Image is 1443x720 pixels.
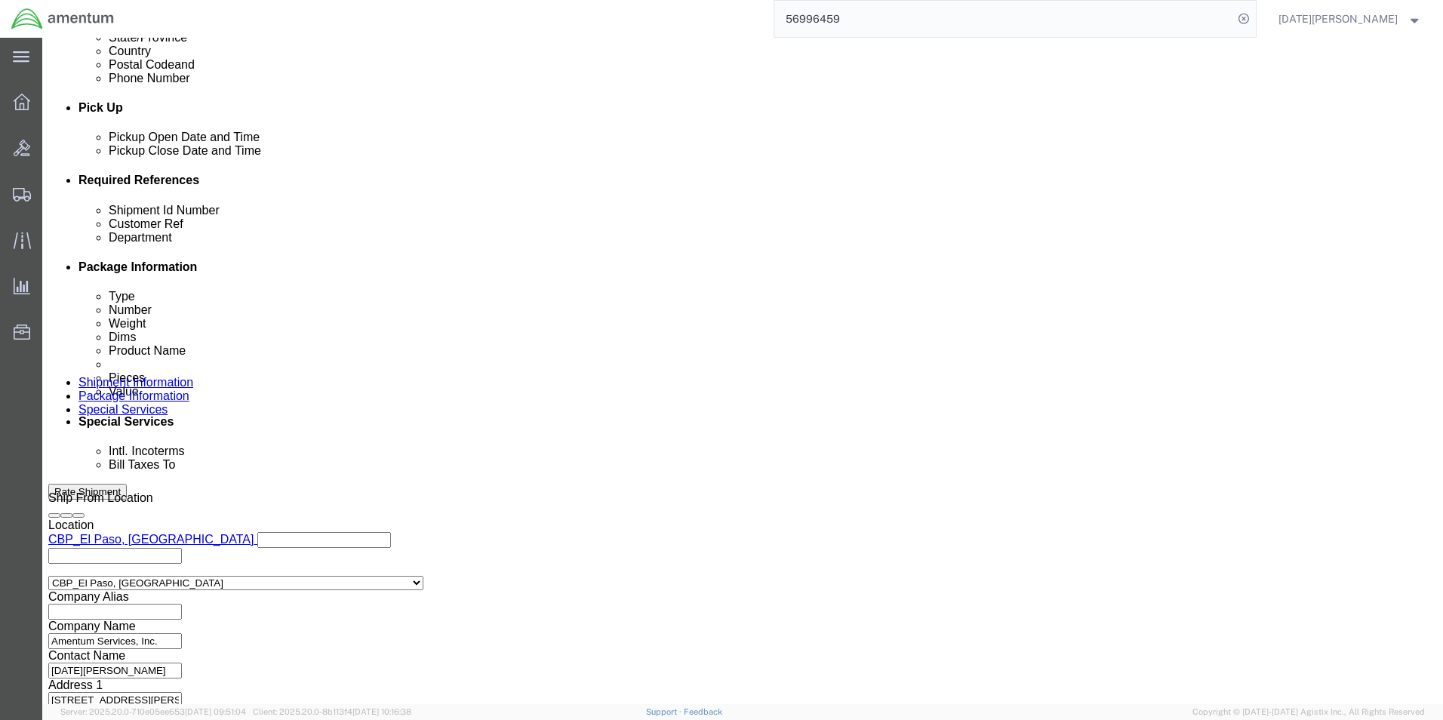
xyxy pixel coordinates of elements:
[185,707,246,716] span: [DATE] 09:51:04
[684,707,722,716] a: Feedback
[1192,706,1425,718] span: Copyright © [DATE]-[DATE] Agistix Inc., All Rights Reserved
[1278,11,1398,27] span: Noel Arrieta
[11,8,115,30] img: logo
[774,1,1233,37] input: Search for shipment number, reference number
[1278,10,1423,28] button: [DATE][PERSON_NAME]
[253,707,411,716] span: Client: 2025.20.0-8b113f4
[646,707,684,716] a: Support
[352,707,411,716] span: [DATE] 10:16:38
[42,38,1443,704] iframe: FS Legacy Container
[60,707,246,716] span: Server: 2025.20.0-710e05ee653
